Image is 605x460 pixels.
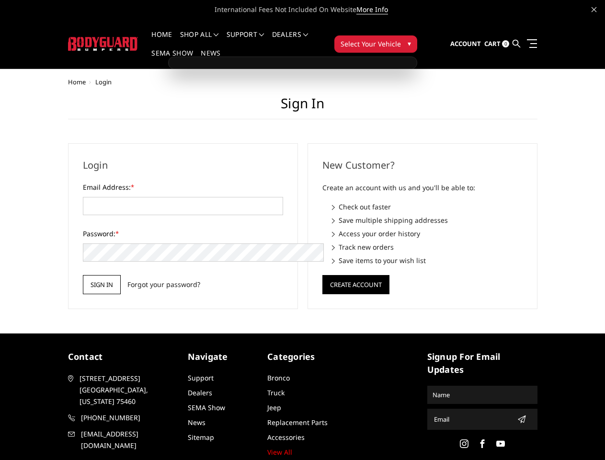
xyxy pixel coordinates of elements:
h5: signup for email updates [427,350,537,376]
li: Check out faster [332,202,523,212]
a: Support [227,31,264,50]
h1: Sign in [68,95,537,119]
a: News [201,50,220,69]
a: Sitemap [188,433,214,442]
li: Access your order history [332,229,523,239]
a: View All [267,448,292,457]
span: [EMAIL_ADDRESS][DOMAIN_NAME] [81,428,178,451]
h5: Navigate [188,350,258,363]
a: Replacement Parts [267,418,328,427]
a: Forgot your password? [127,279,200,289]
h5: contact [68,350,178,363]
input: Sign in [83,275,121,294]
li: Save items to your wish list [332,255,523,265]
a: Account [450,31,481,57]
a: Truck [267,388,285,397]
a: News [188,418,205,427]
a: [PHONE_NUMBER] [68,412,178,424]
h5: Categories [267,350,338,363]
input: Email [430,412,514,427]
a: Accessories [267,433,305,442]
h2: Login [83,158,283,172]
iframe: Chat Widget [557,414,605,460]
a: Dealers [272,31,308,50]
a: Support [188,373,214,382]
li: Save multiple shipping addresses [332,215,523,225]
span: Login [95,78,112,86]
span: Account [450,39,481,48]
a: SEMA Show [188,403,225,412]
a: Dealers [188,388,212,397]
p: Create an account with us and you'll be able to: [322,182,523,194]
a: Jeep [267,403,281,412]
a: SEMA Show [151,50,193,69]
label: Password: [83,229,283,239]
button: Create Account [322,275,389,294]
li: Track new orders [332,242,523,252]
img: BODYGUARD BUMPERS [68,37,138,51]
a: Home [68,78,86,86]
button: Select Your Vehicle [334,35,417,53]
a: More Info [356,5,388,14]
span: 0 [502,40,509,47]
label: Email Address: [83,182,283,192]
a: Create Account [322,279,389,288]
span: Select Your Vehicle [341,39,401,49]
a: shop all [180,31,219,50]
h2: New Customer? [322,158,523,172]
span: [PHONE_NUMBER] [81,412,178,424]
input: Name [429,387,536,402]
a: Home [151,31,172,50]
a: [EMAIL_ADDRESS][DOMAIN_NAME] [68,428,178,451]
a: Bronco [267,373,290,382]
span: Cart [484,39,501,48]
span: ▾ [408,38,411,48]
a: Cart 0 [484,31,509,57]
span: [STREET_ADDRESS] [GEOGRAPHIC_DATA], [US_STATE] 75460 [80,373,176,407]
